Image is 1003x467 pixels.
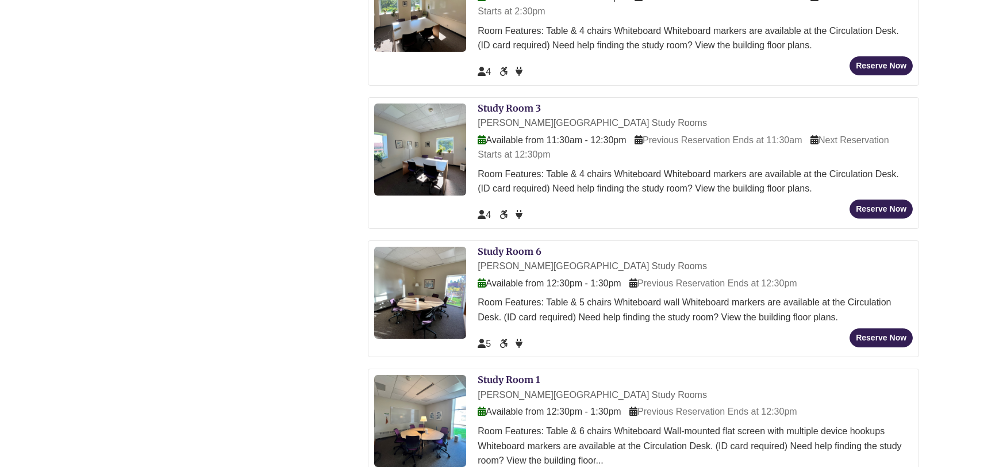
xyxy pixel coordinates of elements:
[516,339,522,349] span: Power Available
[516,67,522,76] span: Power Available
[478,388,913,403] div: [PERSON_NAME][GEOGRAPHIC_DATA] Study Rooms
[478,67,491,76] span: The capacity of this space
[374,375,466,467] img: Study Room 1
[499,339,510,349] span: Accessible Seat/Space
[478,102,541,114] a: Study Room 3
[850,328,913,347] button: Reserve Now
[635,135,802,145] span: Previous Reservation Ends at 11:30am
[478,167,913,196] div: Room Features: Table & 4 chairs Whiteboard Whiteboard markers are available at the Circulation De...
[478,24,913,53] div: Room Features: Table & 4 chairs Whiteboard Whiteboard markers are available at the Circulation De...
[850,56,913,75] button: Reserve Now
[850,200,913,219] button: Reserve Now
[478,374,540,385] a: Study Room 1
[478,295,913,324] div: Room Features: Table & 5 chairs Whiteboard wall Whiteboard markers are available at the Circulati...
[374,247,466,339] img: Study Room 6
[499,67,510,76] span: Accessible Seat/Space
[478,259,913,274] div: [PERSON_NAME][GEOGRAPHIC_DATA] Study Rooms
[478,135,626,145] span: Available from 11:30am - 12:30pm
[478,339,491,349] span: The capacity of this space
[478,246,541,257] a: Study Room 6
[499,210,510,220] span: Accessible Seat/Space
[629,407,797,416] span: Previous Reservation Ends at 12:30pm
[629,278,797,288] span: Previous Reservation Ends at 12:30pm
[478,278,621,288] span: Available from 12:30pm - 1:30pm
[478,210,491,220] span: The capacity of this space
[374,104,466,196] img: Study Room 3
[478,116,913,131] div: [PERSON_NAME][GEOGRAPHIC_DATA] Study Rooms
[516,210,522,220] span: Power Available
[478,407,621,416] span: Available from 12:30pm - 1:30pm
